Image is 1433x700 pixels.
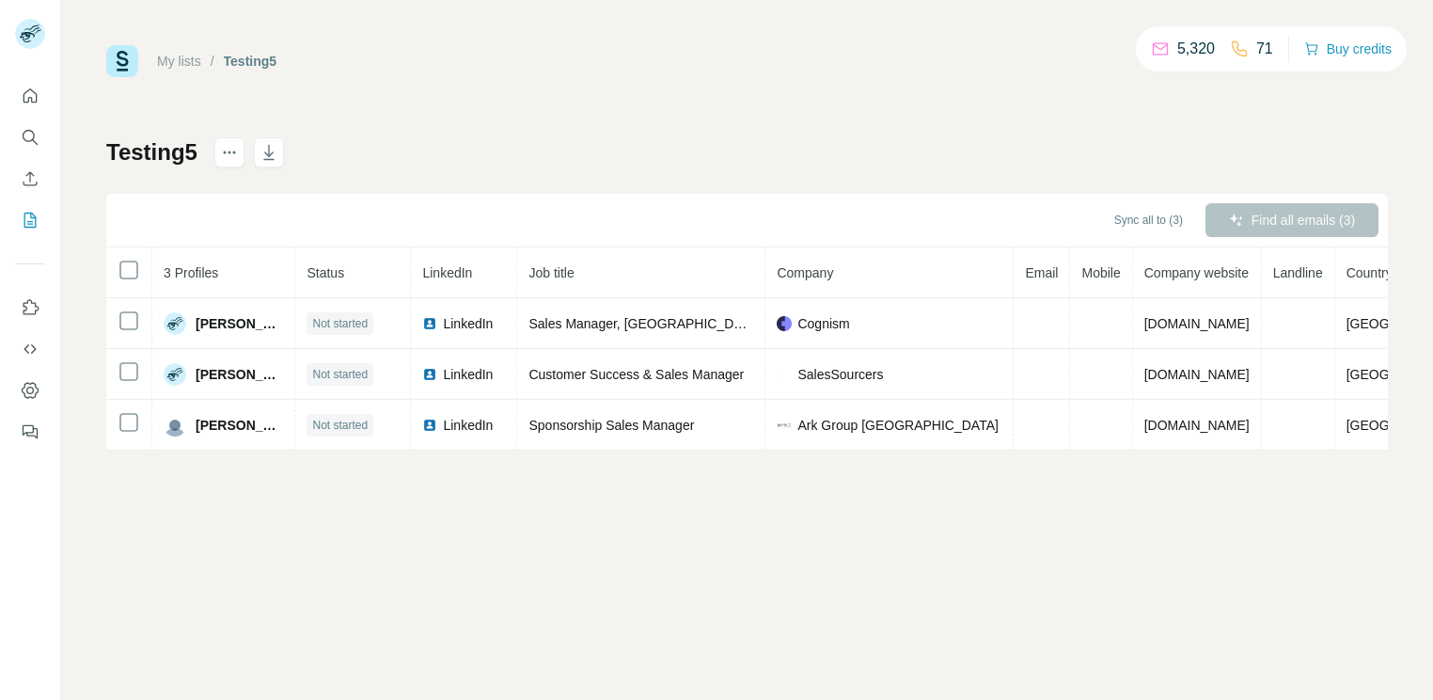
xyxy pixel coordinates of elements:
img: LinkedIn logo [422,418,437,433]
span: [DOMAIN_NAME] [1144,367,1250,382]
span: LinkedIn [443,314,493,333]
span: Country [1346,265,1393,280]
div: Testing5 [224,52,277,71]
span: LinkedIn [443,365,493,384]
span: Landline [1273,265,1323,280]
span: [PERSON_NAME] [196,416,283,435]
span: 3 Profiles [164,265,218,280]
span: [DOMAIN_NAME] [1144,316,1250,331]
button: Sync all to (3) [1101,206,1196,234]
button: actions [214,137,244,167]
span: Company [777,265,833,280]
img: Avatar [164,414,186,437]
span: Email [1025,265,1058,280]
span: Status [307,265,344,280]
span: Ark Group [GEOGRAPHIC_DATA] [797,416,998,435]
img: LinkedIn logo [422,316,437,331]
p: 71 [1256,38,1273,60]
img: company-logo [777,418,792,433]
span: Sales Manager, [GEOGRAPHIC_DATA] [528,316,761,331]
span: SalesSourcers [797,365,883,384]
span: Not started [312,366,368,383]
span: Sync all to (3) [1114,212,1183,229]
span: Customer Success & Sales Manager [528,367,744,382]
img: company-logo [777,370,792,379]
span: Sponsorship Sales Manager [528,418,694,433]
img: LinkedIn logo [422,367,437,382]
button: Use Surfe on LinkedIn [15,291,45,325]
button: Use Surfe API [15,332,45,366]
img: Surfe Logo [106,45,138,77]
span: Job title [528,265,574,280]
h1: Testing5 [106,137,197,167]
span: Cognism [797,314,849,333]
button: Dashboard [15,374,45,407]
span: [DOMAIN_NAME] [1144,418,1250,433]
img: Avatar [164,312,186,335]
span: LinkedIn [422,265,472,280]
button: Buy credits [1304,36,1392,62]
a: My lists [157,54,201,69]
button: My lists [15,203,45,237]
button: Quick start [15,79,45,113]
img: Avatar [164,363,186,386]
span: Not started [312,417,368,434]
li: / [211,52,214,71]
span: LinkedIn [443,416,493,435]
p: 5,320 [1177,38,1215,60]
span: Mobile [1081,265,1120,280]
span: Company website [1144,265,1249,280]
button: Feedback [15,415,45,449]
span: [PERSON_NAME] [196,314,283,333]
button: Enrich CSV [15,162,45,196]
span: Not started [312,315,368,332]
button: Search [15,120,45,154]
img: company-logo [777,316,792,331]
span: [PERSON_NAME] [196,365,283,384]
